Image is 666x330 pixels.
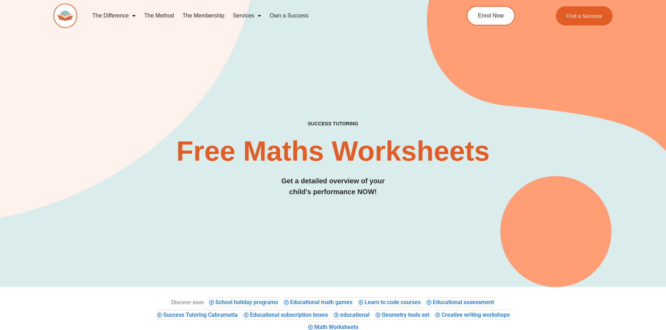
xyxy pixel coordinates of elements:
span: Enrol Now [478,13,504,19]
span: School holiday programs [215,299,280,306]
span: Educational assessment [433,299,496,306]
a: The Method [140,8,178,24]
span: Learn to code courses [365,299,423,306]
span: Find a Success [566,13,602,19]
h4: SUCCESS TUTORING​ [53,121,613,127]
a: Enrol Now [467,6,515,25]
div: These are topics related to the article that might interest you [171,298,204,307]
div: Success Tutoring Cabramatta [156,310,239,320]
span: Creative writing workshops [442,311,512,318]
h2: Free Maths Worksheets​ [53,137,613,165]
span: Educational math games [290,299,355,306]
a: Own a Success [265,8,313,24]
h3: Get a detailed overview of your child's performance NOW! [53,176,613,197]
span: Success Tutoring Cabramatta [163,311,240,318]
div: Educational math games [282,297,353,307]
nav: Menu [88,8,435,24]
div: Learn to code courses [357,297,422,307]
div: Geometry tools set [374,310,430,320]
div: School holiday programs [208,297,279,307]
a: The Difference [88,8,140,24]
span: Educational subscription boxes [250,311,330,318]
a: Find a Success [556,6,613,25]
div: Educational subscription boxes [242,310,329,320]
div: Educational assessment [425,297,495,307]
span: Geometry tools set [382,311,431,318]
div: educational [332,310,371,320]
span: educational [340,311,372,318]
a: The Membership [178,8,229,24]
div: Creative writing workshops [434,310,511,320]
a: Services [229,8,265,24]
